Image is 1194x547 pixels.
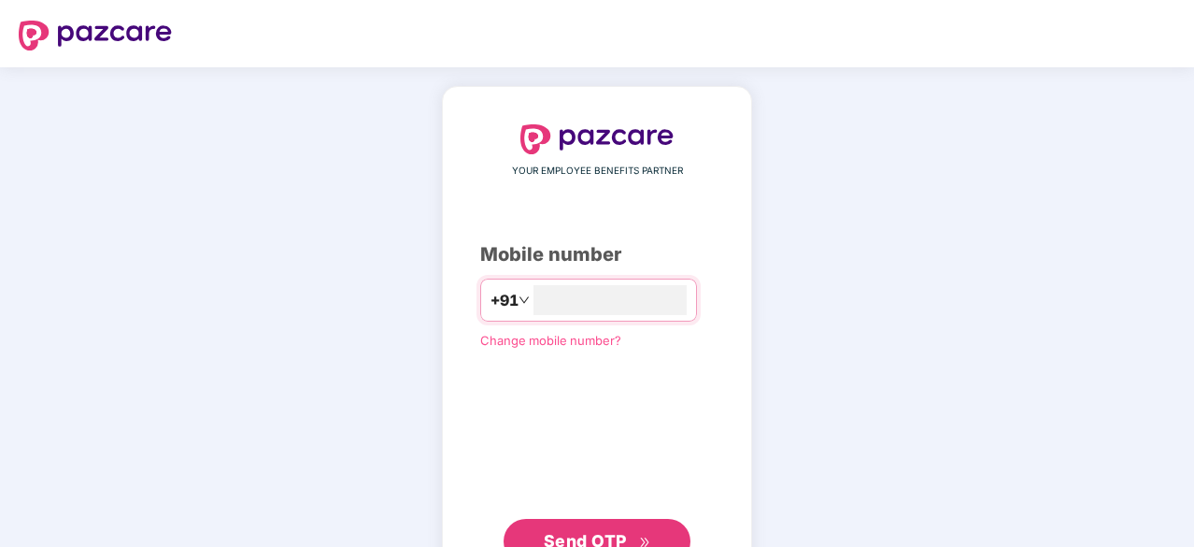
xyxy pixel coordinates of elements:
div: Mobile number [480,240,714,269]
img: logo [19,21,172,50]
a: Change mobile number? [480,333,621,348]
span: down [519,295,530,306]
img: logo [520,124,674,154]
span: YOUR EMPLOYEE BENEFITS PARTNER [512,164,683,179]
span: +91 [490,289,519,312]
